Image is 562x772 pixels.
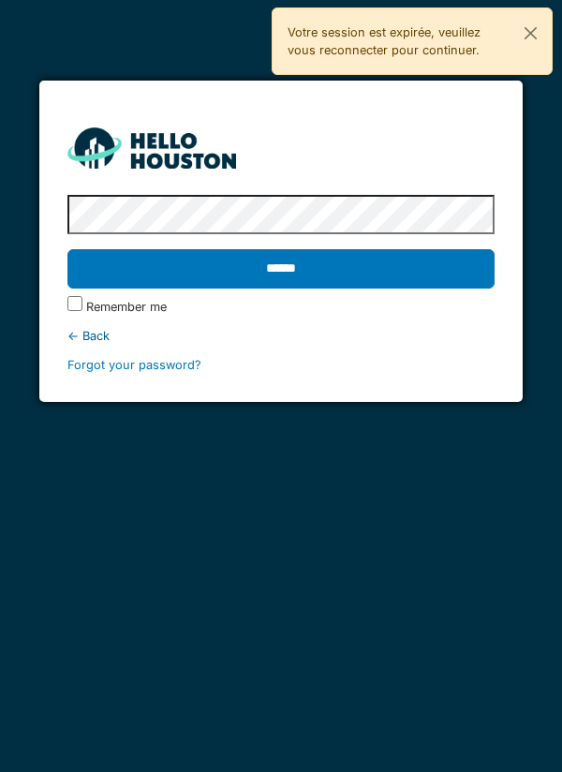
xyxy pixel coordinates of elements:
[67,358,201,372] a: Forgot your password?
[86,298,167,316] label: Remember me
[67,127,236,168] img: HH_line-BYnF2_Hg.png
[510,8,552,58] button: Close
[272,7,553,75] div: Votre session est expirée, veuillez vous reconnecter pour continuer.
[67,327,495,345] div: ← Back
